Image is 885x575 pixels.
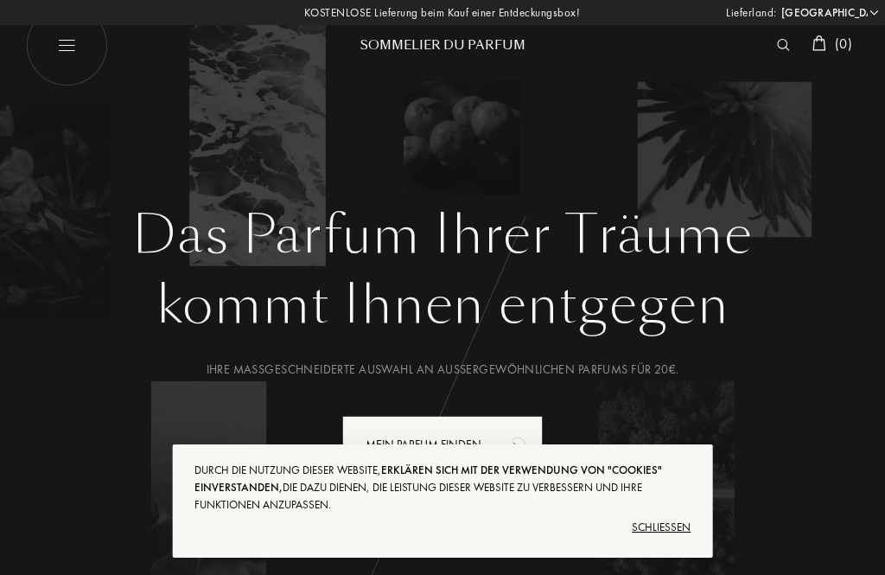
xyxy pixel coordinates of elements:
img: burger_white.png [26,4,108,86]
div: Ihre maßgeschneiderte Auswahl an außergewöhnlichen Parfums für 20€. [39,361,846,379]
img: search_icn_white.svg [777,39,790,51]
div: Sommelier du Parfum [339,36,546,54]
div: Schließen [194,514,691,541]
div: Durch die Nutzung dieser Website, die dazu dienen, die Leistung dieser Website zu verbessern und ... [194,462,691,514]
img: cart_white.svg [812,35,826,51]
div: kommt Ihnen entgegen [39,266,846,344]
span: Lieferland: [726,4,777,22]
span: ( 0 ) [835,35,852,53]
h1: Das Parfum Ihrer Träume [39,204,846,266]
span: erklären sich mit der Verwendung von "Cookies" einverstanden, [194,463,662,495]
div: Mein Parfum finden [342,416,543,474]
div: animation [500,427,535,462]
a: Mein Parfum findenanimation [329,416,556,474]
